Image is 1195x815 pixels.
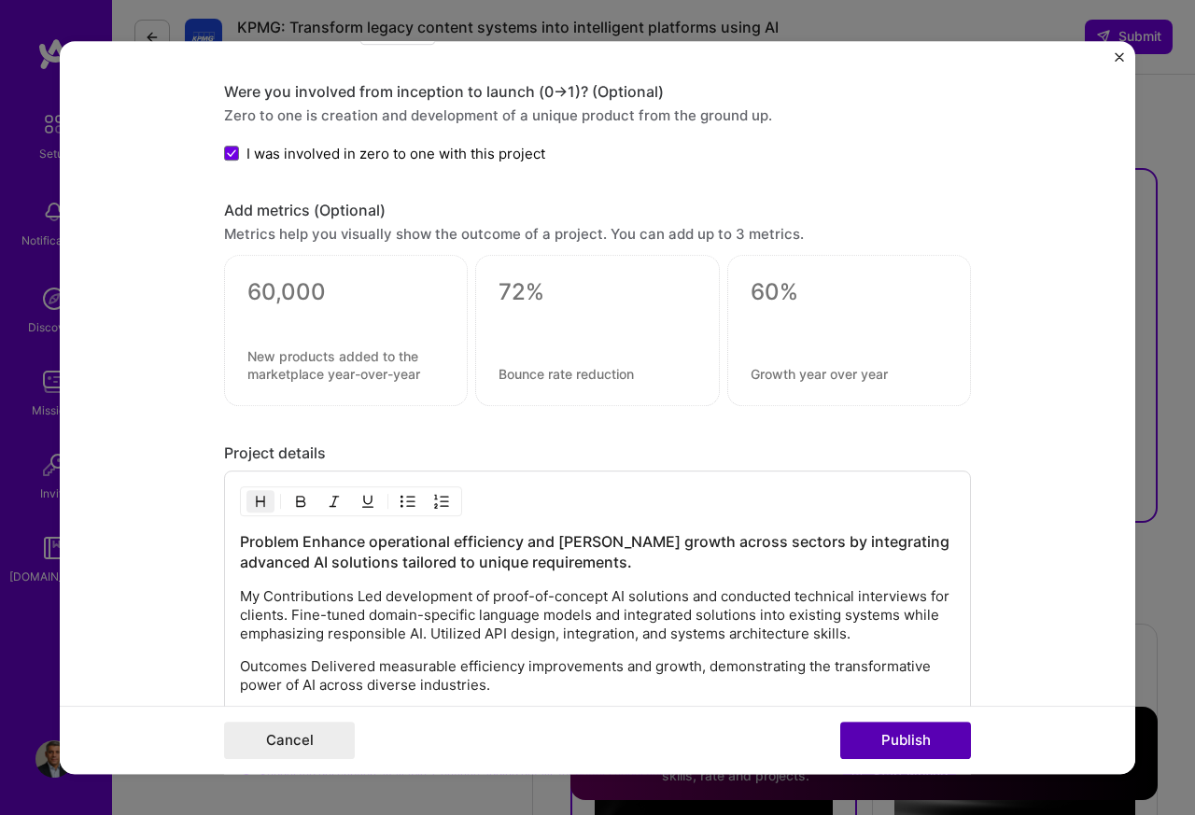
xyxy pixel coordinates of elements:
[246,144,545,163] span: I was involved in zero to one with this project
[224,224,971,244] div: Metrics help you visually show the outcome of a project. You can add up to 3 metrics.
[434,494,449,509] img: OL
[327,494,342,509] img: Italic
[240,657,955,695] p: Outcomes Delivered measurable efficiency improvements and growth, demonstrating the transformativ...
[253,494,268,509] img: Heading
[224,201,971,220] div: Add metrics (Optional)
[224,443,971,463] div: Project details
[224,82,971,102] div: Were you involved from inception to launch (0 -> 1)? (Optional)
[293,494,308,509] img: Bold
[387,490,388,513] img: Divider
[840,722,971,759] button: Publish
[1115,52,1124,72] button: Close
[224,105,971,125] div: Zero to one is creation and development of a unique product from the ground up.
[401,494,415,509] img: UL
[280,490,281,513] img: Divider
[360,494,375,509] img: Underline
[240,587,955,643] p: My Contributions Led development of proof-of-concept AI solutions and conducted technical intervi...
[240,531,955,572] h3: Problem Enhance operational efficiency and [PERSON_NAME] growth across sectors by integrating adv...
[224,722,355,759] button: Cancel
